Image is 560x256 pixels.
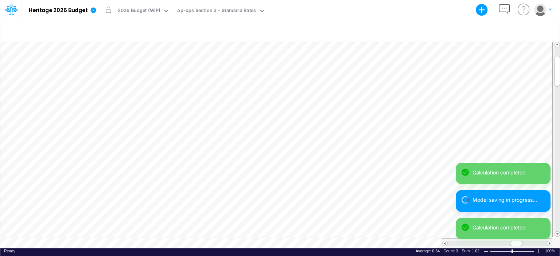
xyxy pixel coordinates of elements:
[29,7,87,14] b: Heritage 2026 Budget
[545,248,556,254] span: 100%
[443,249,458,253] span: Count: 3
[177,7,256,15] div: op-ops Section 3 - Standard Rates
[545,248,556,254] div: Zoom level
[443,248,458,254] div: Number of selected cells that contain data
[416,248,440,254] div: Average of selected cells
[472,169,545,176] div: Calculation completed
[512,249,513,253] div: Zoom
[472,224,545,231] div: Calculation completed
[536,248,541,254] div: Zoom In
[462,248,479,254] div: Sum of selected cells
[118,7,160,15] div: 2026 Budget (WIP)
[483,249,489,254] div: Zoom Out
[4,248,15,254] div: In Ready mode
[416,249,440,253] span: Average: 0.34
[462,249,479,253] span: Sum: 1.02
[472,196,545,204] div: Model saving in progress...
[4,249,15,253] span: Ready
[490,248,536,254] div: Zoom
